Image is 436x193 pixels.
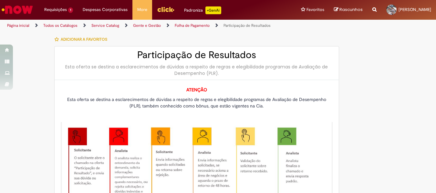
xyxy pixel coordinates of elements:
ul: Trilhas de página [5,20,286,32]
strong: ATENÇÃO [186,87,207,93]
span: Requisições [44,6,67,13]
div: Padroniza [184,6,221,14]
span: Despesas Corporativas [83,6,128,13]
span: Adicionar a Favoritos [61,37,107,42]
a: Rascunhos [334,7,363,13]
span: 1 [68,7,73,13]
span: [PERSON_NAME] [399,7,431,12]
p: +GenAi [205,6,221,14]
h2: Participação de Resultados [61,50,332,60]
span: Rascunhos [339,6,363,13]
p: Esta oferta se destina a esclarecimentos de dúvidas a respeito de regras e elegibilidade programa... [61,96,332,109]
a: Página inicial [7,23,29,28]
a: Todos os Catálogos [43,23,78,28]
a: Participação de Resultados [223,23,271,28]
a: Folha de Pagamento [175,23,210,28]
img: click_logo_yellow_360x200.png [157,5,174,14]
img: ServiceNow [1,3,34,16]
span: Favoritos [306,6,324,13]
button: Adicionar a Favoritos [54,33,111,46]
div: Esta oferta se destina a esclarecimentos de dúvidas a respeito de regras e elegibilidade programa... [61,64,332,76]
a: Gente e Gestão [133,23,161,28]
a: Service Catalog [91,23,119,28]
span: More [137,6,147,13]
